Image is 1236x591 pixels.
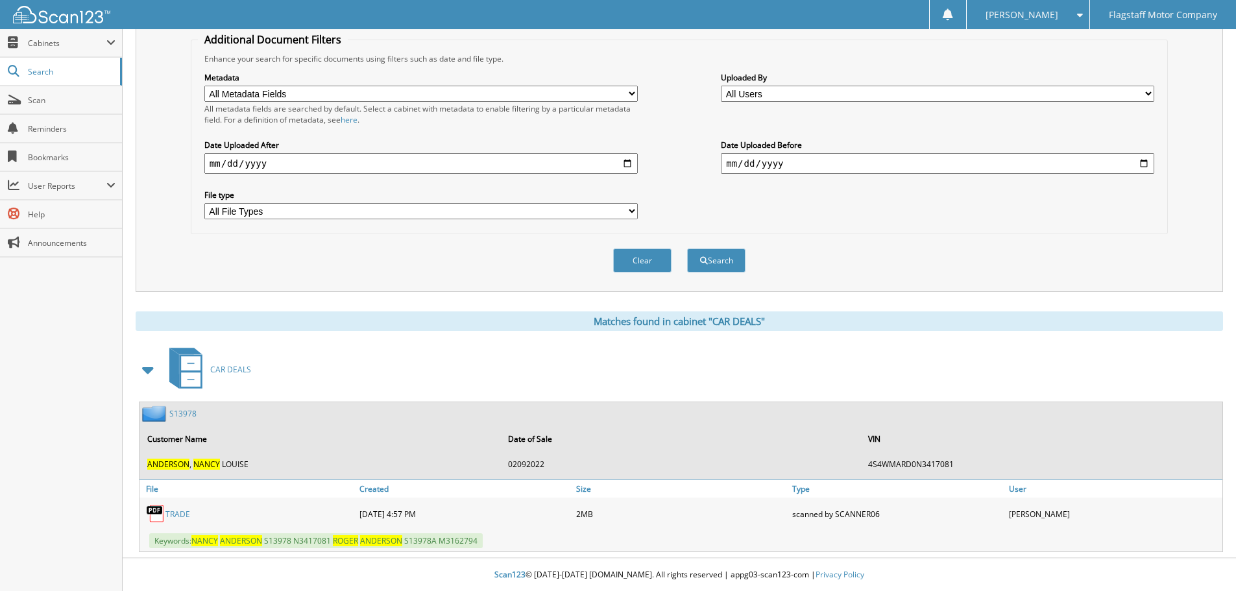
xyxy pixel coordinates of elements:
[28,123,115,134] span: Reminders
[721,72,1154,83] label: Uploaded By
[502,426,861,452] th: Date of Sale
[816,569,864,580] a: Privacy Policy
[139,480,356,498] a: File
[1171,529,1236,591] iframe: Chat Widget
[986,11,1058,19] span: [PERSON_NAME]
[862,453,1221,475] td: 4 S 4 W M A R D 0 N 3 4 1 7 0 8 1
[210,364,251,375] span: C A R D E A L S
[204,103,638,125] div: All metadata fields are searched by default. Select a cabinet with metadata to enable filtering b...
[721,153,1154,174] input: end
[136,311,1223,331] div: Matches found in cabinet "CAR DEALS"
[28,152,115,163] span: Bookmarks
[573,501,790,527] div: 2MB
[204,72,638,83] label: Metadata
[165,509,190,520] a: TRADE
[687,248,745,272] button: Search
[141,426,500,452] th: Customer Name
[204,189,638,200] label: File type
[28,95,115,106] span: Scan
[198,32,348,47] legend: Additional Document Filters
[198,53,1161,64] div: Enhance your search for specific documents using filters such as date and file type.
[613,248,672,272] button: Clear
[356,501,573,527] div: [DATE] 4:57 PM
[341,114,357,125] a: here
[220,535,262,546] span: A N D E R S O N
[1109,11,1217,19] span: Flagstaff Motor Company
[789,480,1006,498] a: Type
[28,38,106,49] span: Cabinets
[204,139,638,151] label: Date Uploaded After
[28,209,115,220] span: Help
[204,153,638,174] input: start
[162,344,251,395] a: CAR DEALS
[193,459,220,470] span: N A N C Y
[1006,480,1222,498] a: User
[333,535,358,546] span: R O G E R
[169,408,197,419] a: S13978
[149,533,483,548] span: Keywords: S 1 3 9 7 8 N 3 4 1 7 0 8 1 S 1 3 9 7 8 A M 3 1 6 2 7 9 4
[356,480,573,498] a: Created
[721,139,1154,151] label: Date Uploaded Before
[862,426,1221,452] th: VIN
[146,504,165,524] img: PDF.png
[789,501,1006,527] div: scanned by SCANNER06
[141,453,500,475] td: , L O U I S E
[123,559,1236,591] div: © [DATE]-[DATE] [DOMAIN_NAME]. All rights reserved | appg03-scan123-com |
[28,180,106,191] span: User Reports
[1006,501,1222,527] div: [PERSON_NAME]
[147,459,189,470] span: A N D E R S O N
[28,237,115,248] span: Announcements
[494,569,526,580] span: Scan123
[502,453,861,475] td: 0 2 0 9 2 0 2 2
[142,405,169,422] img: folder2.png
[28,66,114,77] span: Search
[191,535,218,546] span: N A N C Y
[360,535,402,546] span: A N D E R S O N
[13,6,110,23] img: scan123-logo-white.svg
[573,480,790,498] a: Size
